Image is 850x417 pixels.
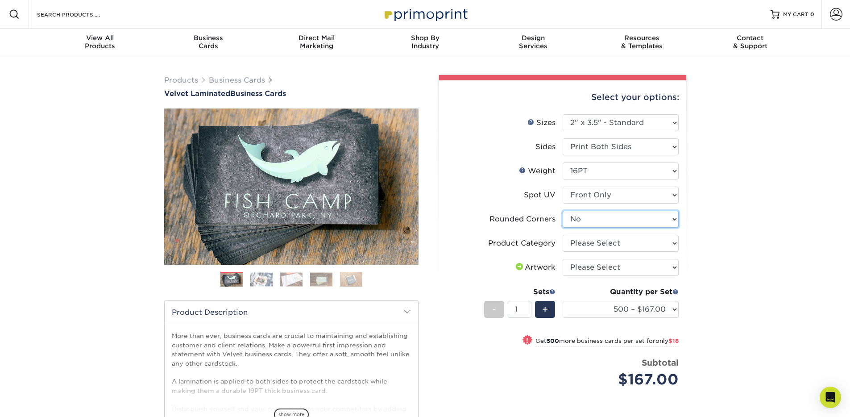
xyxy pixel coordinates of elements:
[489,214,556,225] div: Rounded Corners
[588,29,696,57] a: Resources& Templates
[262,34,371,42] span: Direct Mail
[2,390,76,414] iframe: Google Customer Reviews
[492,303,496,316] span: -
[655,338,679,344] span: only
[535,338,679,346] small: Get more business cards per set for
[164,89,419,98] a: Velvet LaminatedBusiness Cards
[164,59,419,314] img: Velvet Laminated 01
[527,117,556,128] div: Sizes
[588,34,696,50] div: & Templates
[588,34,696,42] span: Resources
[526,336,528,345] span: !
[479,34,588,42] span: Design
[220,269,243,291] img: Business Cards 01
[165,301,418,324] h2: Product Description
[46,34,154,50] div: Products
[696,34,804,42] span: Contact
[381,4,470,24] img: Primoprint
[569,369,679,390] div: $167.00
[488,238,556,249] div: Product Category
[46,34,154,42] span: View All
[783,11,809,18] span: MY CART
[36,9,123,20] input: SEARCH PRODUCTS.....
[164,76,198,84] a: Products
[154,34,262,50] div: Cards
[280,272,303,286] img: Business Cards 03
[262,34,371,50] div: Marketing
[542,303,548,316] span: +
[668,338,679,344] span: $18
[371,34,479,42] span: Shop By
[310,272,332,286] img: Business Cards 04
[519,166,556,176] div: Weight
[154,34,262,42] span: Business
[164,89,230,98] span: Velvet Laminated
[164,89,419,98] h1: Business Cards
[340,271,362,287] img: Business Cards 05
[209,76,265,84] a: Business Cards
[250,272,273,286] img: Business Cards 02
[696,29,804,57] a: Contact& Support
[820,387,841,408] div: Open Intercom Messenger
[514,262,556,273] div: Artwork
[535,142,556,152] div: Sides
[154,29,262,57] a: BusinessCards
[371,29,479,57] a: Shop ByIndustry
[484,287,556,297] div: Sets
[524,190,556,200] div: Spot UV
[810,11,814,17] span: 0
[46,29,154,57] a: View AllProducts
[371,34,479,50] div: Industry
[547,338,559,344] strong: 500
[696,34,804,50] div: & Support
[479,34,588,50] div: Services
[479,29,588,57] a: DesignServices
[642,358,679,367] strong: Subtotal
[563,287,679,297] div: Quantity per Set
[446,80,679,114] div: Select your options:
[262,29,371,57] a: Direct MailMarketing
